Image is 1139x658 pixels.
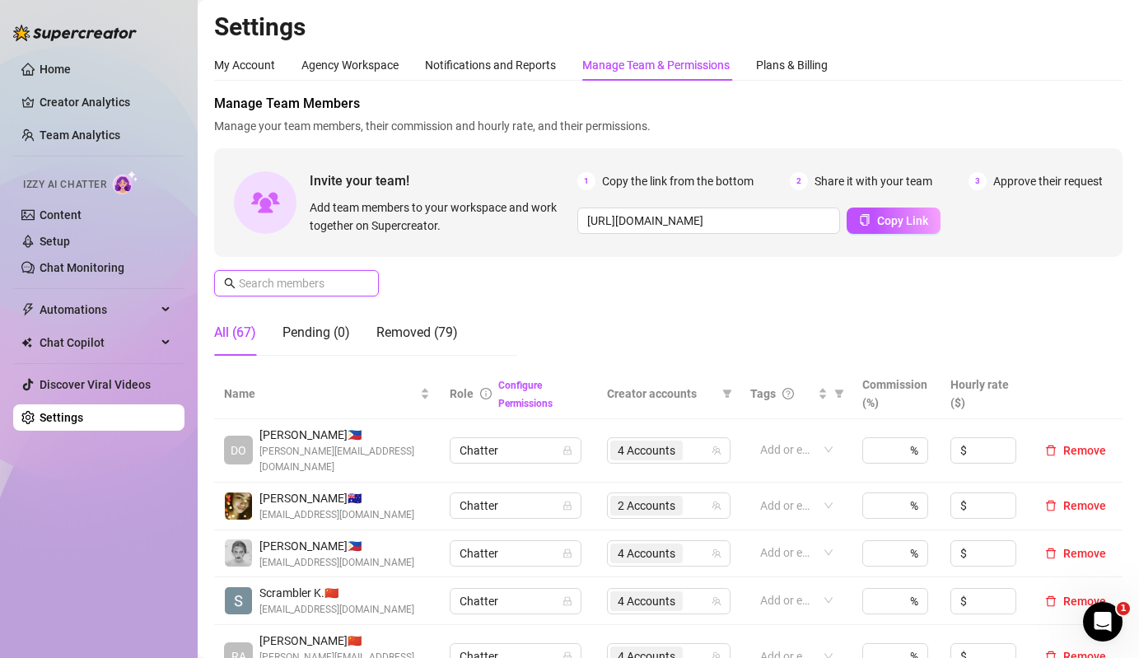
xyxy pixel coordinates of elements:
div: Removed (79) [376,323,458,343]
span: 4 Accounts [610,441,683,460]
span: Remove [1063,499,1106,512]
span: lock [562,596,572,606]
img: logo-BBDzfeDw.svg [13,25,137,41]
img: AI Chatter [113,170,138,194]
a: Team Analytics [40,128,120,142]
img: deia jane boiser [225,492,252,520]
span: filter [719,381,735,406]
div: Agency Workspace [301,56,399,74]
span: 2 [790,172,808,190]
iframe: Intercom live chat [1083,602,1123,642]
span: Scrambler K. 🇨🇳 [259,584,414,602]
button: Remove [1039,544,1113,563]
span: Tags [750,385,776,403]
a: Home [40,63,71,76]
span: team [712,446,721,455]
span: thunderbolt [21,303,35,316]
span: Chatter [460,493,572,518]
span: delete [1045,500,1057,511]
span: team [712,501,721,511]
span: Role [450,387,474,400]
img: Scrambler Kawi [225,587,252,614]
div: Notifications and Reports [425,56,556,74]
img: Chat Copilot [21,337,32,348]
span: filter [831,381,847,406]
div: Pending (0) [282,323,350,343]
span: [EMAIL_ADDRESS][DOMAIN_NAME] [259,602,414,618]
button: Copy Link [847,208,941,234]
span: team [712,596,721,606]
span: delete [1045,595,1057,607]
a: Creator Analytics [40,89,171,115]
span: 2 Accounts [618,497,675,515]
span: [PERSON_NAME] 🇨🇳 [259,632,430,650]
span: 1 [577,172,595,190]
a: Setup [40,235,70,248]
span: 4 Accounts [618,544,675,562]
span: 4 Accounts [610,591,683,611]
input: Search members [239,274,356,292]
span: Add team members to your workspace and work together on Supercreator. [310,198,571,235]
span: filter [722,389,732,399]
span: info-circle [480,388,492,399]
span: DO [231,441,246,460]
a: Settings [40,411,83,424]
span: delete [1045,445,1057,456]
div: My Account [214,56,275,74]
span: Chatter [460,589,572,614]
span: copy [859,214,871,226]
a: Chat Monitoring [40,261,124,274]
th: Hourly rate ($) [941,369,1029,419]
span: [PERSON_NAME] 🇵🇭 [259,537,414,555]
span: delete [1045,548,1057,559]
span: Chatter [460,541,572,566]
a: Discover Viral Videos [40,378,151,391]
span: lock [562,446,572,455]
span: question-circle [782,388,794,399]
img: Audrey Elaine [225,539,252,567]
span: Share it with your team [815,172,932,190]
span: search [224,278,236,289]
span: [PERSON_NAME][EMAIL_ADDRESS][DOMAIN_NAME] [259,444,430,475]
span: Manage your team members, their commission and hourly rate, and their permissions. [214,117,1123,135]
span: Chatter [460,438,572,463]
span: 4 Accounts [618,592,675,610]
span: 4 Accounts [610,544,683,563]
a: Configure Permissions [498,380,553,409]
div: Plans & Billing [756,56,828,74]
span: Remove [1063,595,1106,608]
span: Name [224,385,417,403]
span: 4 Accounts [618,441,675,460]
div: All (67) [214,323,256,343]
span: Izzy AI Chatter [23,177,106,193]
span: Manage Team Members [214,94,1123,114]
span: team [712,548,721,558]
th: Name [214,369,440,419]
span: Approve their request [993,172,1103,190]
a: Content [40,208,82,222]
span: Invite your team! [310,170,577,191]
span: Creator accounts [607,385,716,403]
button: Remove [1039,441,1113,460]
span: Copy Link [877,214,928,227]
span: Chat Copilot [40,329,156,356]
span: 3 [969,172,987,190]
span: [PERSON_NAME] 🇵🇭 [259,426,430,444]
span: lock [562,548,572,558]
span: Automations [40,296,156,323]
span: Copy the link from the bottom [602,172,754,190]
span: Remove [1063,444,1106,457]
button: Remove [1039,591,1113,611]
span: filter [834,389,844,399]
button: Remove [1039,496,1113,516]
h2: Settings [214,12,1123,43]
span: [EMAIL_ADDRESS][DOMAIN_NAME] [259,507,414,523]
span: 1 [1117,602,1130,615]
span: [EMAIL_ADDRESS][DOMAIN_NAME] [259,555,414,571]
div: Manage Team & Permissions [582,56,730,74]
th: Commission (%) [852,369,941,419]
span: 2 Accounts [610,496,683,516]
span: [PERSON_NAME] 🇦🇺 [259,489,414,507]
span: Remove [1063,547,1106,560]
span: lock [562,501,572,511]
